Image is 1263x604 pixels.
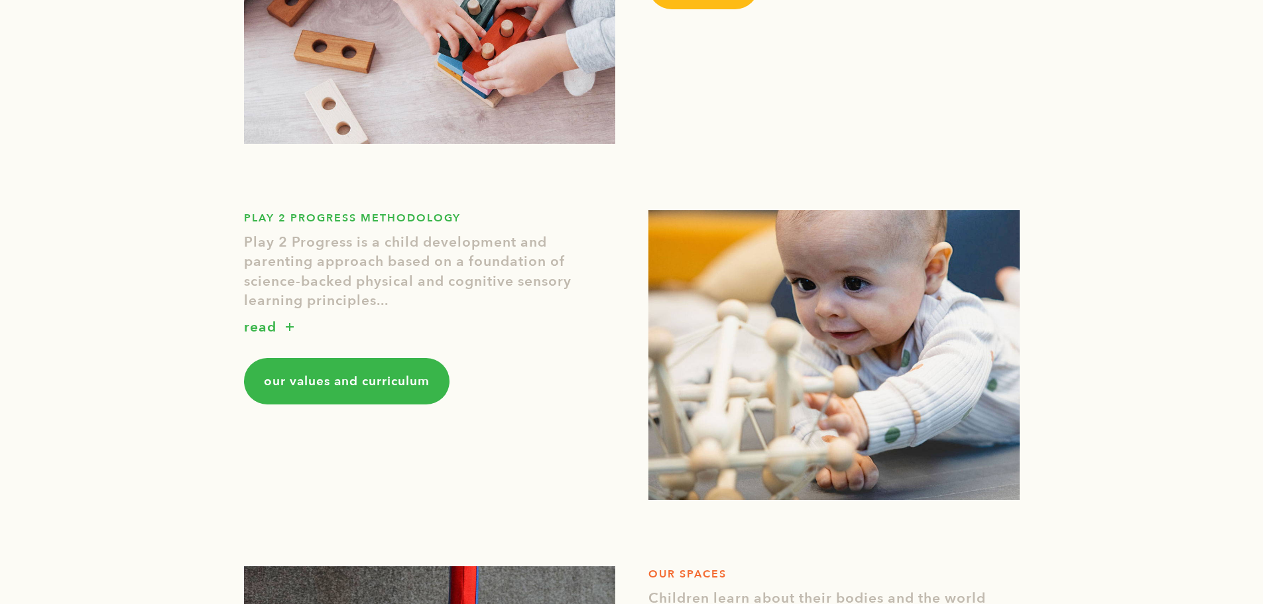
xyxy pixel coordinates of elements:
[264,373,430,390] span: our values and curriculum
[244,358,450,404] a: our values and curriculum
[244,233,571,310] b: Play 2 Progress is a child development and parenting approach based on a foundation of science-ba...
[385,291,389,310] b: .
[648,566,1020,582] h1: OUR SPACES
[244,317,276,338] p: read
[244,210,615,226] h1: PLAY 2 PROGRESS METHODOLOGY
